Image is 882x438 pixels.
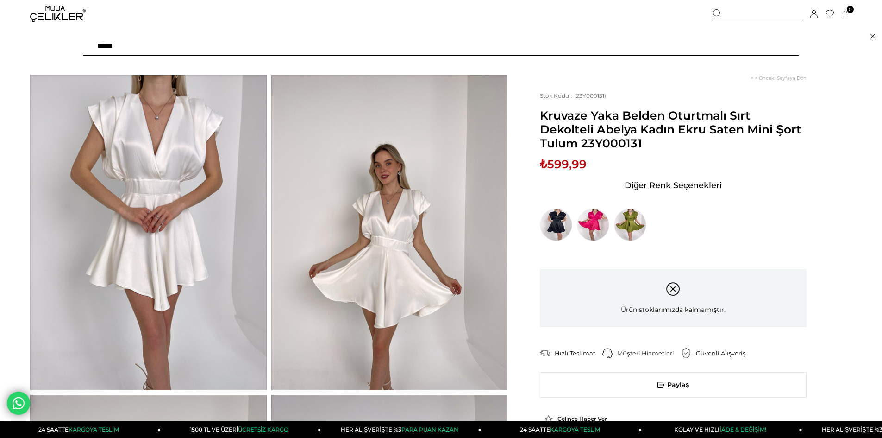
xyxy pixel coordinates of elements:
[751,75,807,81] a: < < Önceki Sayfaya Dön
[642,421,802,438] a: KOLAY VE HIZLIİADE & DEĞİŞİM!
[696,349,753,357] div: Güvenli Alışveriş
[540,92,574,99] span: Stok Kodu
[30,75,267,390] img: Abelya Tulum 23Y000131
[540,92,606,99] span: (23Y000131)
[321,421,481,438] a: HER ALIŞVERİŞTE %3PARA PUAN KAZAN
[30,6,86,22] img: logo
[842,11,849,18] a: 0
[557,415,607,422] span: Gelince Haber Ver
[719,426,766,433] span: İADE & DEĞİŞİM!
[271,75,508,390] img: Abelya Tulum 23Y000131
[614,209,646,241] img: Kruvaze Yaka Belden Oturtmalı Sırt Dekolteli Abelya Kadın Haki Saten Mini Şort Tulum 23Y000131
[69,426,119,433] span: KARGOYA TESLİM
[482,421,642,438] a: 24 SAATTEKARGOYA TESLİM
[401,426,458,433] span: PARA PUAN KAZAN
[625,178,722,193] span: Diğer Renk Seçenekleri
[540,348,550,358] img: shipping.png
[602,348,613,358] img: call-center.png
[555,349,602,357] div: Hızlı Teslimat
[847,6,854,13] span: 0
[161,421,321,438] a: 1500 TL VE ÜZERİÜCRETSİZ KARGO
[544,415,624,423] a: Gelince Haber Ver
[540,108,807,150] span: Kruvaze Yaka Belden Oturtmalı Sırt Dekolteli Abelya Kadın Ekru Saten Mini Şort Tulum 23Y000131
[0,421,161,438] a: 24 SAATTEKARGOYA TESLİM
[540,209,572,241] img: Kruvaze Yaka Belden Oturtmalı Sırt Dekolteli Abelya Kadın Siyah Saten Mini Şort Tulum 23Y000131
[540,373,806,397] span: Paylaş
[238,426,288,433] span: ÜCRETSİZ KARGO
[577,209,609,241] img: Kruvaze Yaka Belden Oturtmalı Sırt Dekolteli Abelya Kadın Fuşya Saten Mini Şort Tulum 23Y000131
[617,349,681,357] div: Müşteri Hizmetleri
[540,157,587,171] span: ₺599,99
[550,426,600,433] span: KARGOYA TESLİM
[540,269,807,327] div: Ürün stoklarımızda kalmamıştır.
[681,348,691,358] img: security.png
